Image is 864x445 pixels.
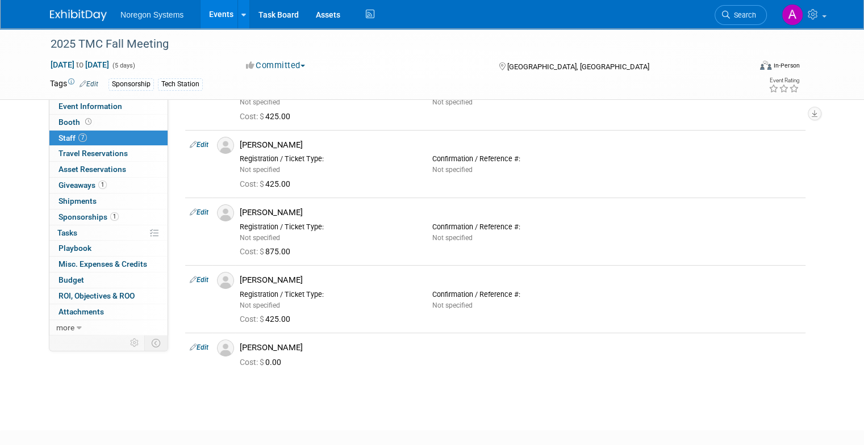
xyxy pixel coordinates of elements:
[74,60,85,69] span: to
[50,60,110,70] span: [DATE] [DATE]
[240,301,280,309] span: Not specified
[49,115,168,130] a: Booth
[59,180,107,190] span: Giveaways
[59,244,91,253] span: Playbook
[240,112,265,121] span: Cost: $
[83,117,94,126] span: Booth not reserved yet
[49,272,168,288] a: Budget
[190,343,208,351] a: Edit
[59,212,119,221] span: Sponsorships
[80,80,98,88] a: Edit
[432,290,608,299] div: Confirmation / Reference #:
[49,131,168,146] a: Staff7
[50,10,107,21] img: ExhibitDay
[217,204,234,221] img: Associate-Profile-5.png
[190,208,208,216] a: Edit
[59,275,84,284] span: Budget
[49,320,168,335] a: more
[507,62,649,71] span: [GEOGRAPHIC_DATA], [GEOGRAPHIC_DATA]
[240,179,265,188] span: Cost: $
[50,78,98,91] td: Tags
[760,61,771,70] img: Format-Inperson.png
[432,301,473,309] span: Not specified
[49,162,168,177] a: Asset Reservations
[782,4,803,26] img: Ali Connell
[240,98,280,106] span: Not specified
[432,98,473,106] span: Not specified
[217,137,234,154] img: Associate-Profile-5.png
[145,335,168,350] td: Toggle Event Tabs
[120,10,183,19] span: Noregon Systems
[49,178,168,193] a: Giveaways1
[111,62,135,69] span: (5 days)
[240,140,801,150] div: [PERSON_NAME]
[240,166,280,174] span: Not specified
[715,5,767,25] a: Search
[49,209,168,225] a: Sponsorships1
[240,154,415,163] div: Registration / Ticket Type:
[240,314,295,324] span: 425.00
[773,61,800,70] div: In-Person
[59,133,87,142] span: Staff
[689,59,800,76] div: Event Format
[59,259,147,268] span: Misc. Expenses & Credits
[769,78,799,83] div: Event Rating
[240,358,265,367] span: Cost: $
[98,180,107,189] span: 1
[49,304,168,320] a: Attachments
[240,290,415,299] div: Registration / Ticket Type:
[240,247,265,256] span: Cost: $
[240,275,801,286] div: [PERSON_NAME]
[49,225,168,241] a: Tasks
[56,323,74,332] span: more
[57,228,77,237] span: Tasks
[240,112,295,121] span: 425.00
[217,339,234,356] img: Associate-Profile-5.png
[59,117,94,127] span: Booth
[432,222,608,232] div: Confirmation / Reference #:
[49,257,168,272] a: Misc. Expenses & Credits
[59,196,97,205] span: Shipments
[59,102,122,111] span: Event Information
[47,34,736,54] div: 2025 TMC Fall Meeting
[432,234,473,242] span: Not specified
[240,314,265,324] span: Cost: $
[217,272,234,289] img: Associate-Profile-5.png
[59,149,128,158] span: Travel Reservations
[49,288,168,304] a: ROI, Objectives & ROO
[125,335,145,350] td: Personalize Event Tab Strip
[110,212,119,221] span: 1
[240,234,280,242] span: Not specified
[240,207,801,218] div: [PERSON_NAME]
[49,241,168,256] a: Playbook
[432,166,473,174] span: Not specified
[240,222,415,232] div: Registration / Ticket Type:
[78,133,87,142] span: 7
[240,342,801,353] div: [PERSON_NAME]
[49,146,168,161] a: Travel Reservations
[190,276,208,284] a: Edit
[190,141,208,149] a: Edit
[240,247,295,256] span: 875.00
[59,165,126,174] span: Asset Reservations
[242,60,310,72] button: Committed
[730,11,756,19] span: Search
[240,358,286,367] span: 0.00
[59,291,135,300] span: ROI, Objectives & ROO
[158,78,203,90] div: Tech Station
[240,179,295,188] span: 425.00
[49,99,168,114] a: Event Information
[108,78,154,90] div: Sponsorship
[59,307,104,316] span: Attachments
[49,194,168,209] a: Shipments
[432,154,608,163] div: Confirmation / Reference #:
